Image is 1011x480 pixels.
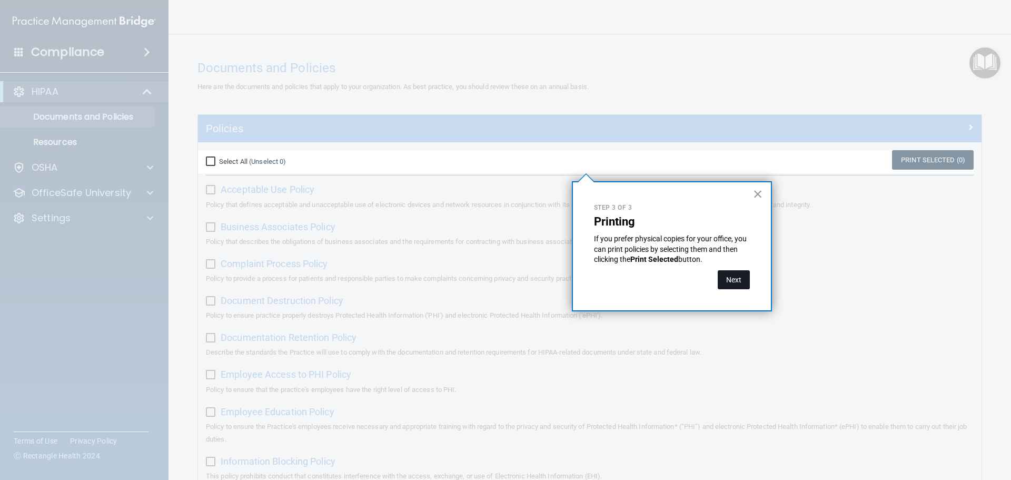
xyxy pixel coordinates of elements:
[678,255,702,263] span: button.
[594,234,748,263] span: If you prefer physical copies for your office, you can print policies by selecting them and then ...
[594,215,635,228] strong: Printing
[718,270,750,289] button: Next
[249,158,286,165] a: (Unselect 0)
[753,185,763,202] button: Close
[594,203,750,212] p: Step 3 of 3
[630,255,678,263] strong: Print Selected
[219,158,247,165] span: Select All
[892,150,974,170] a: Print Selected (0)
